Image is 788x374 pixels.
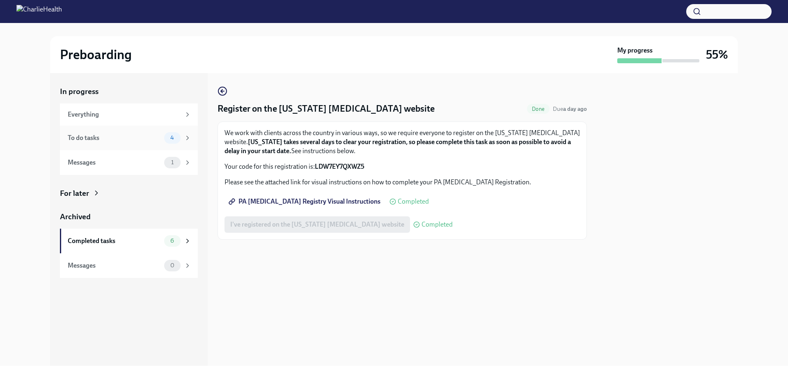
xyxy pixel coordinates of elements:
[60,126,198,150] a: To do tasks4
[165,135,179,141] span: 4
[553,106,587,112] span: Due
[224,193,386,210] a: PA [MEDICAL_DATA] Registry Visual Instructions
[165,238,179,244] span: 6
[68,158,161,167] div: Messages
[315,163,364,170] strong: LDW7EY7QXWZ5
[60,103,198,126] a: Everything
[398,198,429,205] span: Completed
[218,103,435,115] h4: Register on the [US_STATE] [MEDICAL_DATA] website
[224,138,571,155] strong: [US_STATE] takes several days to clear your registration, so please complete this task as soon as...
[421,221,453,228] span: Completed
[224,178,580,187] p: Please see the attached link for visual instructions on how to complete your PA [MEDICAL_DATA] Re...
[230,197,380,206] span: PA [MEDICAL_DATA] Registry Visual Instructions
[60,229,198,253] a: Completed tasks6
[60,150,198,175] a: Messages1
[16,5,62,18] img: CharlieHealth
[224,128,580,156] p: We work with clients across the country in various ways, so we require everyone to register on th...
[60,188,89,199] div: For later
[60,211,198,222] a: Archived
[60,188,198,199] a: For later
[166,159,179,165] span: 1
[60,86,198,97] a: In progress
[68,261,161,270] div: Messages
[68,236,161,246] div: Completed tasks
[60,46,132,63] h2: Preboarding
[224,162,580,171] p: Your code for this registration is:
[553,105,587,113] span: September 1st, 2025 09:00
[60,253,198,278] a: Messages0
[68,133,161,142] div: To do tasks
[706,47,728,62] h3: 55%
[68,110,181,119] div: Everything
[527,106,550,112] span: Done
[563,106,587,112] strong: a day ago
[165,262,179,268] span: 0
[617,46,653,55] strong: My progress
